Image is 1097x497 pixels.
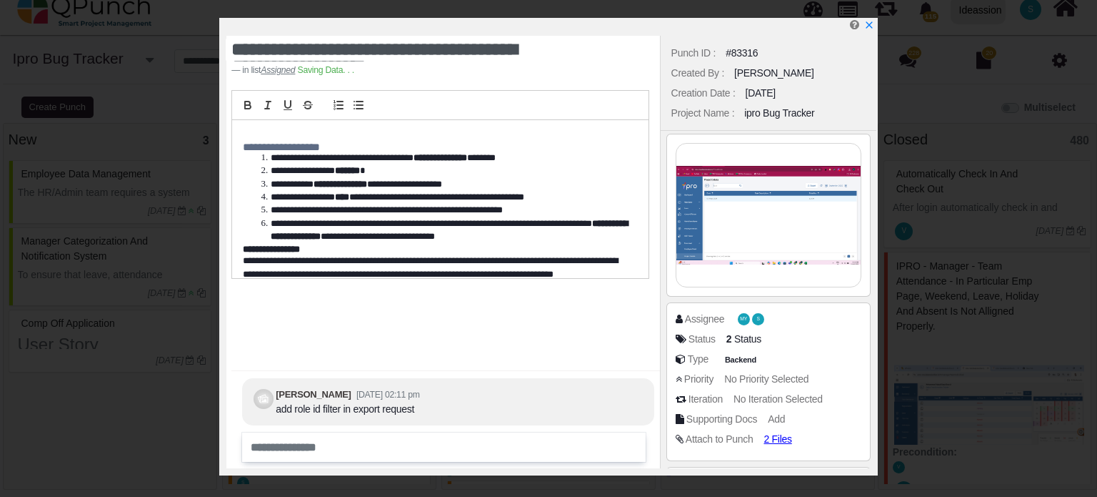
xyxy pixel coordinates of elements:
span: . [352,65,354,75]
div: Created By : [671,66,724,81]
span: Selvarani [752,313,764,325]
div: Assignee [685,312,724,327]
span: Mohammed Yakub Raza Khan A [738,313,750,325]
div: Status [688,332,716,347]
div: [PERSON_NAME] [734,66,814,81]
div: Supporting Docs [686,412,757,427]
span: 2 [726,333,732,345]
div: add role id filter in export request [276,402,420,417]
footer: in list [231,64,576,77]
b: [PERSON_NAME] [276,389,351,400]
small: [DATE] 02:11 pm [356,390,420,400]
span: 2 Files [763,433,791,445]
div: #83316 [726,46,758,61]
span: . [343,65,345,75]
span: Status [734,333,761,345]
div: Project Name : [671,106,735,121]
div: Attach to Punch [686,432,753,447]
svg: x [864,20,874,30]
div: Punch ID : [671,46,716,61]
cite: Source Title [261,65,295,75]
div: [DATE] [746,86,776,101]
span: . [347,65,349,75]
span: Backend [722,354,760,366]
div: Priority [684,372,713,387]
span: No Priority Selected [724,373,808,385]
div: Creation Date : [671,86,736,101]
span: <div><span class="badge badge-secondary" style="background-color: #AEA1FF"> <i class="fa fa-tag p... [726,332,761,347]
div: Type [688,352,708,367]
span: Add [768,413,785,425]
span: Saving Data [298,65,354,75]
div: ipro Bug Tracker [744,106,814,121]
u: Assigned [261,65,295,75]
span: MY [740,317,747,322]
i: Edit Punch [850,19,859,30]
span: No Iteration Selected [733,393,823,405]
div: Iteration [688,392,723,407]
a: x [864,19,874,31]
span: S [757,317,760,322]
